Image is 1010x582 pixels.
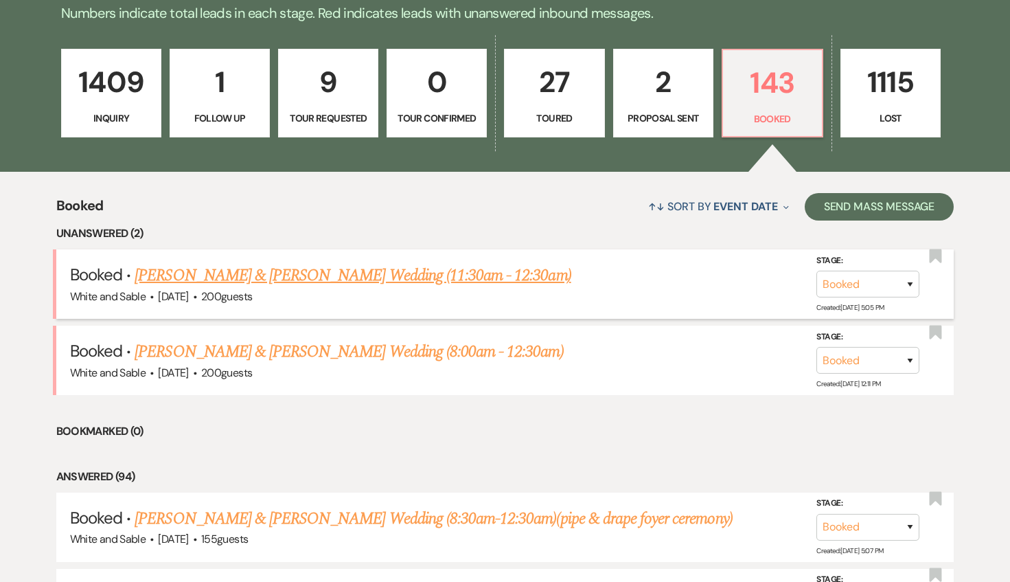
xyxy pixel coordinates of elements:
span: 155 guests [201,532,248,546]
span: Event Date [713,199,777,214]
label: Stage: [816,496,919,511]
a: 1409Inquiry [61,49,161,138]
label: Stage: [816,330,919,345]
span: White and Sable [70,289,146,304]
p: Inquiry [70,111,152,126]
p: 1115 [849,59,932,105]
a: 0Tour Confirmed [387,49,487,138]
span: [DATE] [158,366,188,380]
p: Toured [513,111,595,126]
li: Bookmarked (0) [56,423,954,440]
p: 0 [395,59,478,105]
p: Proposal Sent [622,111,704,126]
a: [PERSON_NAME] & [PERSON_NAME] Wedding (8:00am - 12:30am) [135,339,563,364]
p: Lost [849,111,932,126]
p: 27 [513,59,595,105]
span: 200 guests [201,366,252,380]
span: White and Sable [70,532,146,546]
p: Tour Confirmed [395,111,478,126]
li: Answered (94) [56,468,954,486]
p: 143 [731,60,814,106]
span: [DATE] [158,289,188,304]
a: [PERSON_NAME] & [PERSON_NAME] Wedding (11:30am - 12:30am) [135,263,571,288]
label: Stage: [816,254,919,269]
a: 143Booked [722,49,823,138]
li: Unanswered (2) [56,225,954,243]
p: 1409 [70,59,152,105]
span: Booked [70,507,122,528]
button: Sort By Event Date [643,188,794,225]
p: 1 [179,59,261,105]
span: [DATE] [158,532,188,546]
span: Booked [70,340,122,361]
span: Booked [70,264,122,285]
span: Created: [DATE] 5:05 PM [816,303,884,312]
span: Created: [DATE] 5:07 PM [816,546,883,555]
p: 9 [287,59,369,105]
span: 200 guests [201,289,252,304]
span: ↑↓ [648,199,665,214]
a: 1115Lost [840,49,941,138]
span: Created: [DATE] 12:11 PM [816,379,880,388]
p: Numbers indicate total leads in each stage. Red indicates leads with unanswered inbound messages. [11,2,1000,24]
p: Tour Requested [287,111,369,126]
a: 1Follow Up [170,49,270,138]
p: Follow Up [179,111,261,126]
a: 2Proposal Sent [613,49,713,138]
a: 27Toured [504,49,604,138]
p: 2 [622,59,704,105]
button: Send Mass Message [805,193,954,221]
a: 9Tour Requested [278,49,378,138]
span: White and Sable [70,366,146,380]
span: Booked [56,195,104,225]
a: [PERSON_NAME] & [PERSON_NAME] Wedding (8:30am-12:30am)(pipe & drape foyer ceremony) [135,506,732,531]
p: Booked [731,111,814,126]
